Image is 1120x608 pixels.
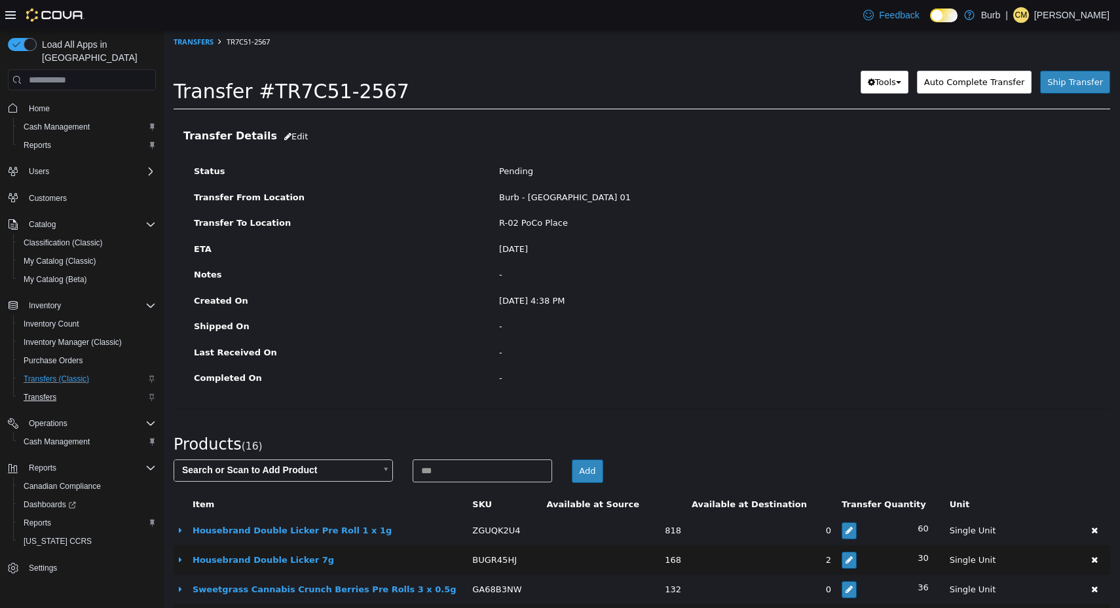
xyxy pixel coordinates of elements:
div: - [326,290,936,303]
button: Operations [24,416,73,431]
span: Cash Management [18,434,156,450]
span: Inventory Manager (Classic) [18,334,156,350]
span: Reports [29,463,56,473]
small: ( ) [78,410,99,422]
button: Available at Destination [528,468,646,481]
a: Inventory Count [18,316,84,332]
label: Completed On [20,342,326,355]
span: Operations [24,416,156,431]
a: My Catalog (Classic) [18,253,102,269]
button: Transfers [13,388,161,406]
button: Inventory [3,296,161,315]
span: ZGUQK2U4 [308,495,356,505]
button: Reports [13,136,161,154]
span: Single Unit [786,554,832,564]
button: Unit [786,468,808,481]
div: [DATE] [326,213,936,226]
label: Shipped On [20,290,326,303]
span: Ship Transfer [884,47,939,57]
div: 30 [678,522,765,535]
span: 16 [82,410,95,422]
span: Catalog [29,219,56,230]
a: [US_STATE] CCRS [18,533,97,549]
span: Customers [29,193,67,204]
span: [US_STATE] CCRS [24,536,92,546]
span: 168 [501,525,517,535]
span: Settings [29,563,57,573]
button: Users [3,162,161,181]
span: Home [29,103,50,114]
p: Burb [981,7,1001,23]
a: Settings [24,560,62,576]
button: Catalog [24,217,61,232]
button: Catalog [3,215,161,234]
button: Customers [3,188,161,207]
div: Burb - [GEOGRAPHIC_DATA] 01 [326,161,936,174]
a: Cash Management [18,119,95,135]
button: Delete [920,550,941,569]
span: Washington CCRS [18,533,156,549]
span: Cash Management [18,119,156,135]
a: Cash Management [18,434,95,450]
button: SKU [308,468,331,481]
button: Ship Transfer [876,41,946,64]
a: Classification (Classic) [18,235,108,251]
button: Auto Complete Transfer [753,41,868,64]
button: Transfers (Classic) [13,370,161,388]
input: Dark Mode [930,9,958,22]
button: Classification (Classic) [13,234,161,252]
span: 132 [501,554,517,564]
span: Inventory [29,300,61,311]
span: Transfers [24,392,56,402]
span: CM [1015,7,1028,23]
button: Purchase Orders [13,351,161,370]
button: Canadian Compliance [13,477,161,495]
span: 0 [662,554,667,564]
span: TR7C51-2567 [63,7,106,16]
a: Transfers [10,7,50,16]
button: Cash Management [13,118,161,136]
span: Users [24,164,156,179]
span: Customers [24,190,156,206]
button: [US_STATE] CCRS [13,532,161,550]
button: Edit [113,95,151,118]
div: 60 [678,492,765,505]
span: Classification (Classic) [18,235,156,251]
span: Products [10,405,78,423]
button: Inventory [24,298,66,313]
div: - [326,238,936,251]
span: Classification (Classic) [24,238,103,248]
button: Inventory Manager (Classic) [13,333,161,351]
span: Reports [18,515,156,531]
span: Search or Scan to Add Product [10,430,212,451]
span: My Catalog (Beta) [24,274,87,285]
span: Auto Complete Transfer [760,47,861,57]
span: Reports [24,518,51,528]
button: Operations [3,414,161,433]
span: My Catalog (Classic) [18,253,156,269]
button: Delete [920,491,941,510]
span: Transfer #TR7C51-2567 [10,50,246,73]
div: Pending [326,135,936,148]
button: Users [24,164,54,179]
a: My Catalog (Beta) [18,272,92,287]
span: Inventory [24,298,156,313]
span: 0 [662,495,667,505]
span: Home [24,99,156,116]
button: My Catalog (Classic) [13,252,161,270]
button: Cash Management [13,433,161,451]
span: Reports [24,140,51,151]
span: Cash Management [24,437,90,447]
a: Transfers (Classic) [18,371,94,387]
button: Inventory Count [13,315,161,333]
span: Dashboards [24,499,76,510]
p: [PERSON_NAME] [1034,7,1110,23]
a: Search or Scan to Add Product [10,429,229,452]
span: Reports [18,137,156,153]
span: My Catalog (Beta) [18,272,156,287]
span: My Catalog (Classic) [24,256,96,266]
button: Tools [697,41,745,64]
button: Delete [920,520,941,539]
button: Settings [3,558,161,577]
div: Cristian Malara [1013,7,1029,23]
